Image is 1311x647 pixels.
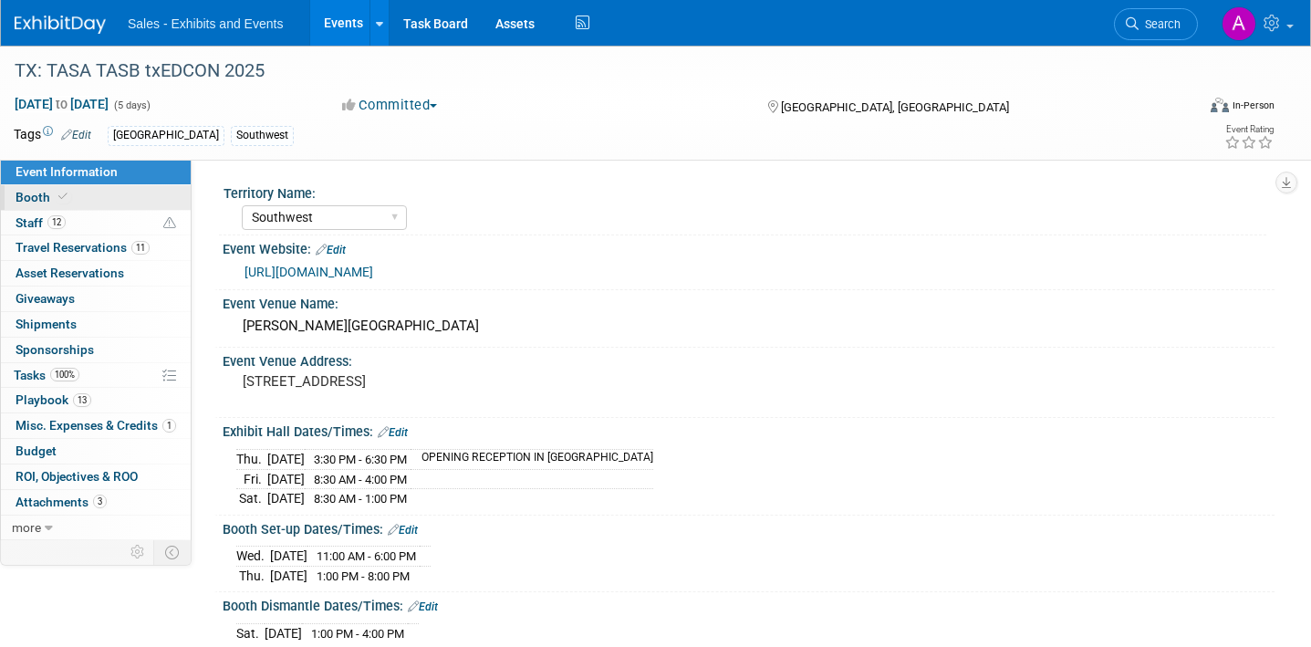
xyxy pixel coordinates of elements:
[50,368,79,381] span: 100%
[16,342,94,357] span: Sponsorships
[316,244,346,256] a: Edit
[1224,125,1274,134] div: Event Rating
[317,549,416,563] span: 11:00 AM - 6:00 PM
[108,126,224,145] div: [GEOGRAPHIC_DATA]
[53,97,70,111] span: to
[12,520,41,535] span: more
[236,449,267,469] td: Thu.
[388,524,418,537] a: Edit
[163,215,176,232] span: Potential Scheduling Conflict -- at least one attendee is tagged in another overlapping event.
[93,495,107,508] span: 3
[223,290,1275,313] div: Event Venue Name:
[16,317,77,331] span: Shipments
[236,469,267,489] td: Fri.
[1,312,191,337] a: Shipments
[223,348,1275,370] div: Event Venue Address:
[14,368,79,382] span: Tasks
[1,211,191,235] a: Staff12
[1,363,191,388] a: Tasks100%
[1139,17,1181,31] span: Search
[16,240,150,255] span: Travel Reservations
[314,473,407,486] span: 8:30 AM - 4:00 PM
[1,413,191,438] a: Misc. Expenses & Credits1
[245,265,373,279] a: [URL][DOMAIN_NAME]
[1,439,191,464] a: Budget
[1,464,191,489] a: ROI, Objectives & ROO
[270,547,307,567] td: [DATE]
[336,96,444,115] button: Committed
[16,291,75,306] span: Giveaways
[15,16,106,34] img: ExhibitDay
[1,338,191,362] a: Sponsorships
[8,55,1167,88] div: TX: TASA TASB txEDCON 2025
[223,592,1275,616] div: Booth Dismantle Dates/Times:
[781,100,1009,114] span: [GEOGRAPHIC_DATA], [GEOGRAPHIC_DATA]
[122,540,154,564] td: Personalize Event Tab Strip
[1,388,191,412] a: Playbook13
[1232,99,1275,112] div: In-Person
[1,235,191,260] a: Travel Reservations11
[314,453,407,466] span: 3:30 PM - 6:30 PM
[16,469,138,484] span: ROI, Objectives & ROO
[223,418,1275,442] div: Exhibit Hall Dates/Times:
[265,623,302,642] td: [DATE]
[154,540,192,564] td: Toggle Event Tabs
[16,444,57,458] span: Budget
[61,129,91,141] a: Edit
[236,312,1261,340] div: [PERSON_NAME][GEOGRAPHIC_DATA]
[162,419,176,433] span: 1
[1211,98,1229,112] img: Format-Inperson.png
[1222,6,1256,41] img: Alexandra Horne
[223,235,1275,259] div: Event Website:
[267,449,305,469] td: [DATE]
[112,99,151,111] span: (5 days)
[314,492,407,506] span: 8:30 AM - 1:00 PM
[1,287,191,311] a: Giveaways
[58,192,68,202] i: Booth reservation complete
[267,469,305,489] td: [DATE]
[128,16,283,31] span: Sales - Exhibits and Events
[14,96,109,112] span: [DATE] [DATE]
[16,418,176,433] span: Misc. Expenses & Credits
[236,547,270,567] td: Wed.
[16,190,71,204] span: Booth
[47,215,66,229] span: 12
[236,566,270,585] td: Thu.
[408,600,438,613] a: Edit
[311,627,404,641] span: 1:00 PM - 4:00 PM
[1087,95,1275,122] div: Event Format
[1114,8,1198,40] a: Search
[1,160,191,184] a: Event Information
[270,566,307,585] td: [DATE]
[1,516,191,540] a: more
[223,516,1275,539] div: Booth Set-up Dates/Times:
[231,126,294,145] div: Southwest
[16,215,66,230] span: Staff
[411,449,653,469] td: OPENING RECEPTION IN [GEOGRAPHIC_DATA]
[1,490,191,515] a: Attachments3
[16,164,118,179] span: Event Information
[131,241,150,255] span: 11
[224,180,1266,203] div: Territory Name:
[236,623,265,642] td: Sat.
[14,125,91,146] td: Tags
[16,392,91,407] span: Playbook
[1,185,191,210] a: Booth
[16,266,124,280] span: Asset Reservations
[236,489,267,508] td: Sat.
[16,495,107,509] span: Attachments
[1,261,191,286] a: Asset Reservations
[73,393,91,407] span: 13
[317,569,410,583] span: 1:00 PM - 8:00 PM
[378,426,408,439] a: Edit
[267,489,305,508] td: [DATE]
[243,373,640,390] pre: [STREET_ADDRESS]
